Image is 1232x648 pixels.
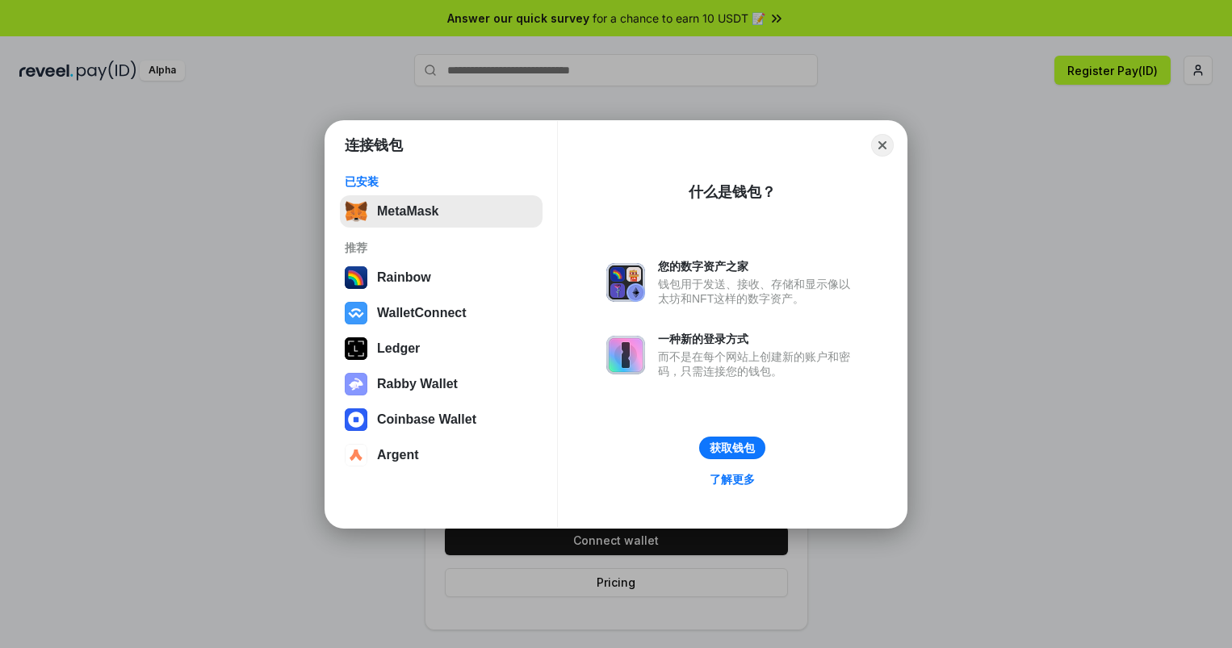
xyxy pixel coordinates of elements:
button: MetaMask [340,195,543,228]
img: svg+xml,%3Csvg%20width%3D%22120%22%20height%3D%22120%22%20viewBox%3D%220%200%20120%20120%22%20fil... [345,266,367,289]
div: 什么是钱包？ [689,182,776,202]
div: 您的数字资产之家 [658,259,858,274]
div: 已安装 [345,174,538,189]
img: svg+xml,%3Csvg%20xmlns%3D%22http%3A%2F%2Fwww.w3.org%2F2000%2Fsvg%22%20width%3D%2228%22%20height%3... [345,337,367,360]
div: 了解更多 [710,472,755,487]
button: Argent [340,439,543,471]
button: Coinbase Wallet [340,403,543,436]
div: MetaMask [377,204,438,219]
div: 一种新的登录方式 [658,332,858,346]
div: Rabby Wallet [377,377,458,391]
a: 了解更多 [700,469,765,490]
div: 推荐 [345,240,538,255]
div: 获取钱包 [710,441,755,455]
div: Ledger [377,341,420,356]
img: svg+xml,%3Csvg%20width%3D%2228%22%20height%3D%2228%22%20viewBox%3D%220%200%2028%2028%22%20fill%3D... [345,408,367,431]
h1: 连接钱包 [345,136,403,155]
button: 获取钱包 [699,437,765,459]
button: Rainbow [340,261,543,294]
div: Rainbow [377,270,431,285]
img: svg+xml,%3Csvg%20fill%3D%22none%22%20height%3D%2233%22%20viewBox%3D%220%200%2035%2033%22%20width%... [345,200,367,223]
div: WalletConnect [377,306,467,320]
div: Argent [377,448,419,462]
button: Close [871,134,894,157]
img: svg+xml,%3Csvg%20xmlns%3D%22http%3A%2F%2Fwww.w3.org%2F2000%2Fsvg%22%20fill%3D%22none%22%20viewBox... [345,373,367,395]
img: svg+xml,%3Csvg%20width%3D%2228%22%20height%3D%2228%22%20viewBox%3D%220%200%2028%2028%22%20fill%3D... [345,302,367,324]
img: svg+xml,%3Csvg%20width%3D%2228%22%20height%3D%2228%22%20viewBox%3D%220%200%2028%2028%22%20fill%3D... [345,444,367,466]
button: Ledger [340,332,543,365]
div: Coinbase Wallet [377,412,476,427]
img: svg+xml,%3Csvg%20xmlns%3D%22http%3A%2F%2Fwww.w3.org%2F2000%2Fsvg%22%20fill%3D%22none%22%20viewBox... [606,263,645,302]
div: 而不是在每个网站上创建新的账户和密码，只需连接您的钱包。 [658,349,858,378]
button: WalletConnect [340,297,543,329]
button: Rabby Wallet [340,368,543,400]
div: 钱包用于发送、接收、存储和显示像以太坊和NFT这样的数字资产。 [658,277,858,306]
img: svg+xml,%3Csvg%20xmlns%3D%22http%3A%2F%2Fwww.w3.org%2F2000%2Fsvg%22%20fill%3D%22none%22%20viewBox... [606,336,645,374]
